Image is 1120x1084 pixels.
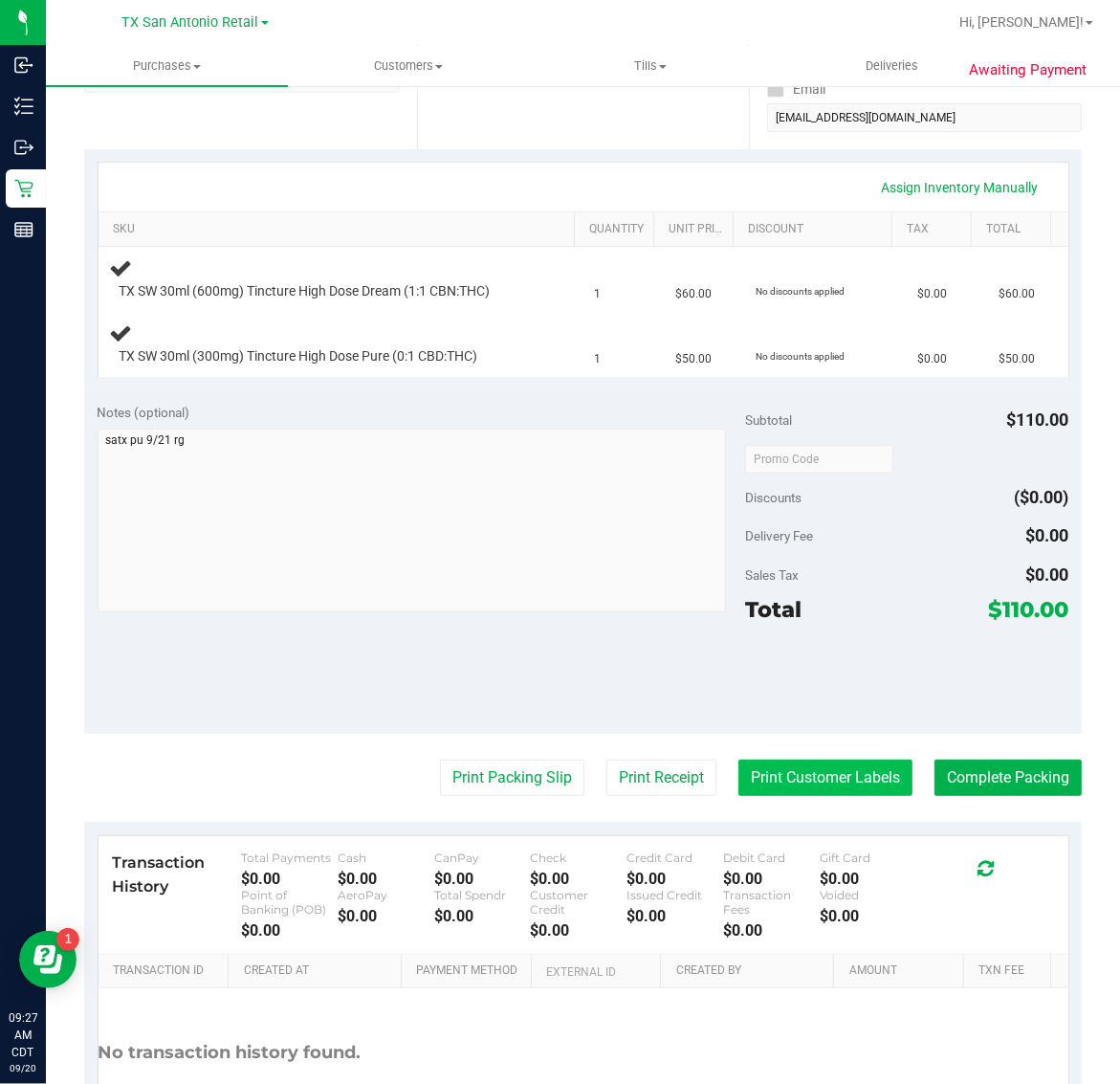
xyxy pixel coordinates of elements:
[745,412,792,428] span: Subtotal
[723,870,820,888] div: $0.00
[530,57,770,75] span: Tills
[241,921,338,940] div: $0.00
[820,870,916,888] div: $0.00
[626,870,723,888] div: $0.00
[748,222,884,237] a: Discount
[820,851,916,865] div: Gift Card
[14,138,33,157] inline-svg: Outbound
[918,350,948,368] span: $0.00
[723,851,820,865] div: Debit Card
[978,963,1043,979] a: Txn Fee
[757,286,845,297] span: No discounts applied
[986,222,1043,237] a: Total
[531,955,661,989] th: External ID
[745,528,813,543] span: Delivery Fee
[675,285,712,303] span: $60.00
[46,46,288,86] a: Purchases
[626,907,723,925] div: $0.00
[434,907,531,925] div: $0.00
[440,760,584,796] button: Print Packing Slip
[969,59,1087,81] span: Awaiting Payment
[723,888,820,917] div: Transaction Fees
[241,851,338,865] div: Total Payments
[626,851,723,865] div: Credit Card
[338,907,434,925] div: $0.00
[745,480,802,515] span: Discounts
[19,931,77,988] iframe: Resource center
[1015,487,1069,507] span: ($0.00)
[14,179,33,198] inline-svg: Retail
[120,347,478,365] span: TX SW 30ml (300mg) Tincture High Dose Pure (0:1 CBD:THC)
[595,350,602,368] span: 1
[338,851,434,865] div: Cash
[529,46,771,86] a: Tills
[738,760,912,796] button: Print Customer Labels
[56,928,79,951] iframe: Resource center unread badge
[338,888,434,902] div: AeroPay
[869,171,1051,204] a: Assign Inventory Manually
[1026,564,1069,585] span: $0.00
[434,870,531,888] div: $0.00
[745,567,799,583] span: Sales Tax
[675,350,712,368] span: $50.00
[338,870,434,888] div: $0.00
[820,907,916,925] div: $0.00
[531,888,627,917] div: Customer Credit
[676,963,826,979] a: Created By
[1007,409,1069,430] span: $110.00
[723,921,820,940] div: $0.00
[999,285,1035,303] span: $60.00
[589,222,646,237] a: Quantity
[757,351,845,362] span: No discounts applied
[434,888,531,902] div: Total Spendr
[849,963,956,979] a: Amount
[241,888,338,917] div: Point of Banking (POB)
[46,57,288,75] span: Purchases
[959,14,1084,30] span: Hi, [PERSON_NAME]!
[434,851,531,865] div: CanPay
[417,963,524,979] a: Payment Method
[745,445,893,474] input: Promo Code
[244,963,394,979] a: Created At
[113,222,567,237] a: SKU
[907,222,963,237] a: Tax
[14,97,33,116] inline-svg: Inventory
[606,760,716,796] button: Print Receipt
[9,1009,37,1061] p: 09:27 AM CDT
[288,46,530,86] a: Customers
[626,888,723,902] div: Issued Credit
[122,14,259,31] span: TX San Antonio Retail
[918,285,948,303] span: $0.00
[98,405,190,420] span: Notes (optional)
[531,921,627,940] div: $0.00
[9,1061,37,1075] p: 09/20
[113,963,221,979] a: Transaction ID
[14,55,33,75] inline-svg: Inbound
[595,285,602,303] span: 1
[840,57,944,75] span: Deliveries
[820,888,916,902] div: Voided
[14,220,33,239] inline-svg: Reports
[531,851,627,865] div: Check
[120,282,491,300] span: TX SW 30ml (600mg) Tincture High Dose Dream (1:1 CBN:THC)
[999,350,1035,368] span: $50.00
[745,596,802,623] span: Total
[934,760,1082,796] button: Complete Packing
[771,46,1013,86] a: Deliveries
[1026,525,1069,545] span: $0.00
[531,870,627,888] div: $0.00
[989,596,1069,623] span: $110.00
[767,76,825,103] label: Email
[241,870,338,888] div: $0.00
[289,57,529,75] span: Customers
[669,222,725,237] a: Unit Price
